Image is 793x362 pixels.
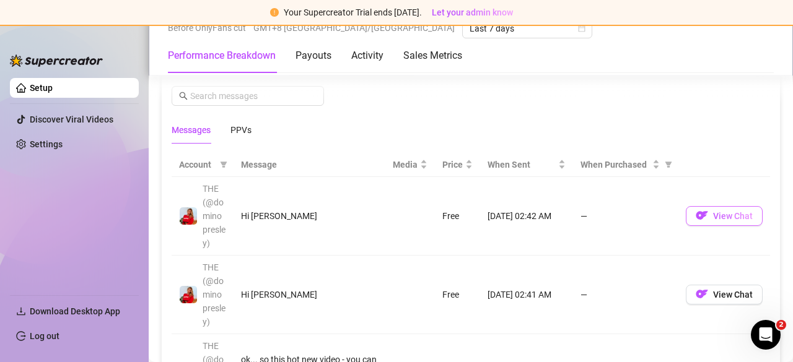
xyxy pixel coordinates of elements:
[351,48,383,63] div: Activity
[435,256,480,334] td: Free
[30,114,113,124] a: Discover Viral Videos
[776,320,786,330] span: 2
[220,161,227,168] span: filter
[488,158,556,171] span: When Sent
[179,158,215,171] span: Account
[179,92,188,100] span: search
[180,286,197,303] img: THE (@dominopresley)
[751,320,781,350] iframe: Intercom live chat
[284,7,422,17] span: Your Supercreator Trial ends [DATE].
[385,153,435,177] th: Media
[203,184,226,248] span: THE (@dominopresley)
[686,213,763,223] a: OFView Chat
[30,306,120,316] span: Download Desktop App
[713,211,753,221] span: View Chat
[234,153,385,177] th: Message
[393,158,418,171] span: Media
[686,206,763,226] button: OFView Chat
[16,306,26,316] span: download
[573,256,678,334] td: —
[480,256,573,334] td: [DATE] 02:41 AM
[665,161,672,168] span: filter
[10,54,103,67] img: logo-BBDzfeDw.svg
[432,7,513,17] span: Let your admin know
[480,153,573,177] th: When Sent
[442,158,463,171] span: Price
[296,48,331,63] div: Payouts
[686,292,763,302] a: OFView Chat
[435,153,480,177] th: Price
[230,123,252,137] div: PPVs
[573,177,678,256] td: —
[470,19,585,38] span: Last 7 days
[30,331,59,341] a: Log out
[403,48,462,63] div: Sales Metrics
[581,158,650,171] span: When Purchased
[203,262,226,327] span: THE (@dominopresley)
[696,288,708,300] img: OF
[190,89,317,103] input: Search messages
[241,288,378,301] div: Hi [PERSON_NAME]
[30,83,53,93] a: Setup
[686,285,763,304] button: OFView Chat
[713,290,753,300] span: View Chat
[270,8,279,17] span: exclamation-circle
[578,25,585,32] span: calendar
[662,155,675,174] span: filter
[30,139,63,149] a: Settings
[168,19,246,37] span: Before OnlyFans cut
[217,155,230,174] span: filter
[172,123,211,137] div: Messages
[180,207,197,225] img: THE (@dominopresley)
[480,177,573,256] td: [DATE] 02:42 AM
[435,177,480,256] td: Free
[696,209,708,222] img: OF
[427,5,518,20] button: Let your admin know
[241,209,378,223] div: Hi [PERSON_NAME]
[253,19,455,37] span: GMT+8 [GEOGRAPHIC_DATA]/[GEOGRAPHIC_DATA]
[573,153,678,177] th: When Purchased
[168,48,276,63] div: Performance Breakdown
